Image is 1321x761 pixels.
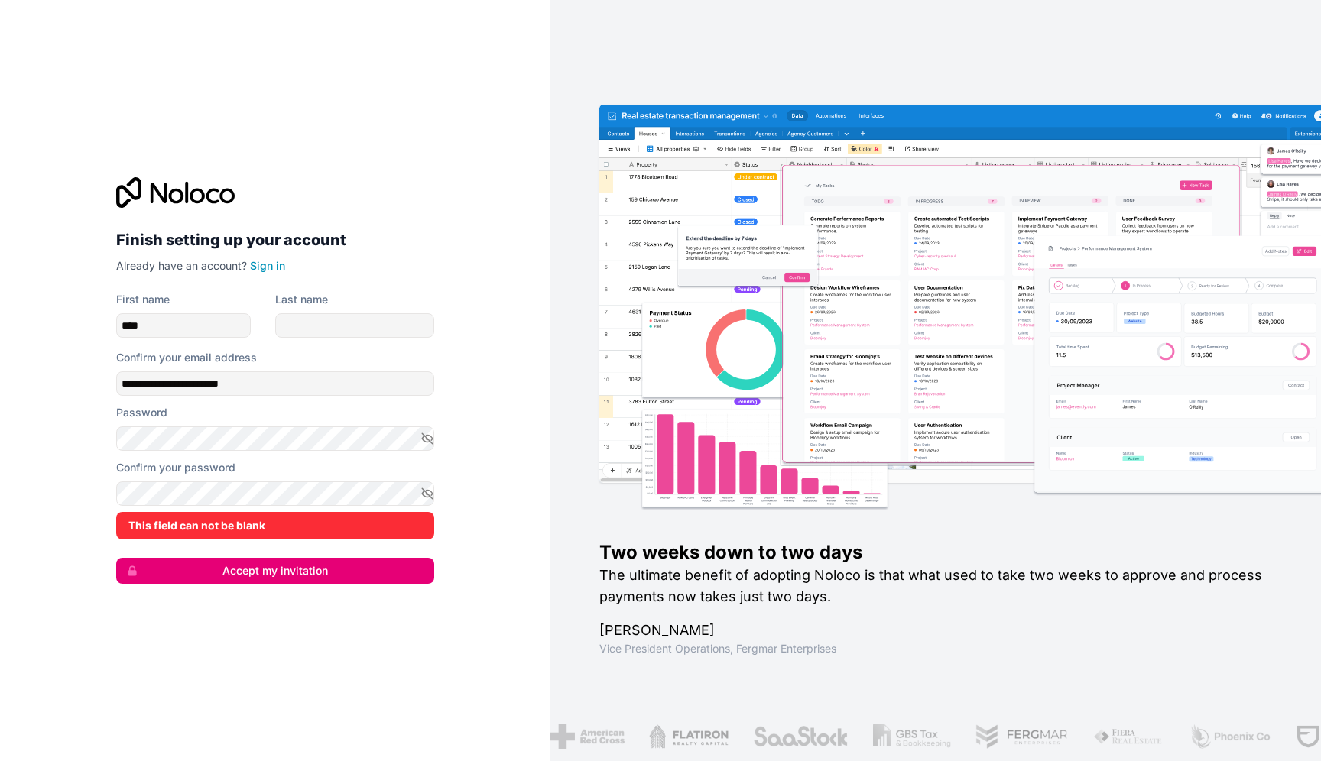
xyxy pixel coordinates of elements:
input: Password [116,426,434,451]
h2: The ultimate benefit of adopting Noloco is that what used to take two weeks to approve and proces... [599,565,1272,607]
input: Email address [116,371,434,396]
div: This field can not be blank [116,512,434,539]
label: Password [116,405,167,420]
a: Sign in [250,259,285,272]
img: /assets/phoenix-BREaitsQ.png [1189,724,1271,749]
img: /assets/american-red-cross-BAupjrZR.png [550,724,625,749]
label: Confirm your password [116,460,235,475]
h2: Finish setting up your account [116,226,434,254]
img: /assets/fergmar-CudnrXN5.png [975,724,1068,749]
img: /assets/saastock-C6Zbiodz.png [752,724,849,749]
span: Already have an account? [116,259,247,272]
img: /assets/flatiron-C8eUkumj.png [649,724,729,749]
h1: Vice President Operations , Fergmar Enterprises [599,641,1272,656]
input: family-name [275,313,434,338]
img: /assets/fiera-fwj2N5v4.png [1092,724,1164,749]
input: given-name [116,313,251,338]
input: Confirm password [116,481,434,506]
h1: Two weeks down to two days [599,540,1272,565]
label: Confirm your email address [116,350,257,365]
label: First name [116,292,170,307]
button: Accept my invitation [116,558,434,584]
label: Last name [275,292,328,307]
img: /assets/gbstax-C-GtDUiK.png [873,724,951,749]
h1: [PERSON_NAME] [599,620,1272,641]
